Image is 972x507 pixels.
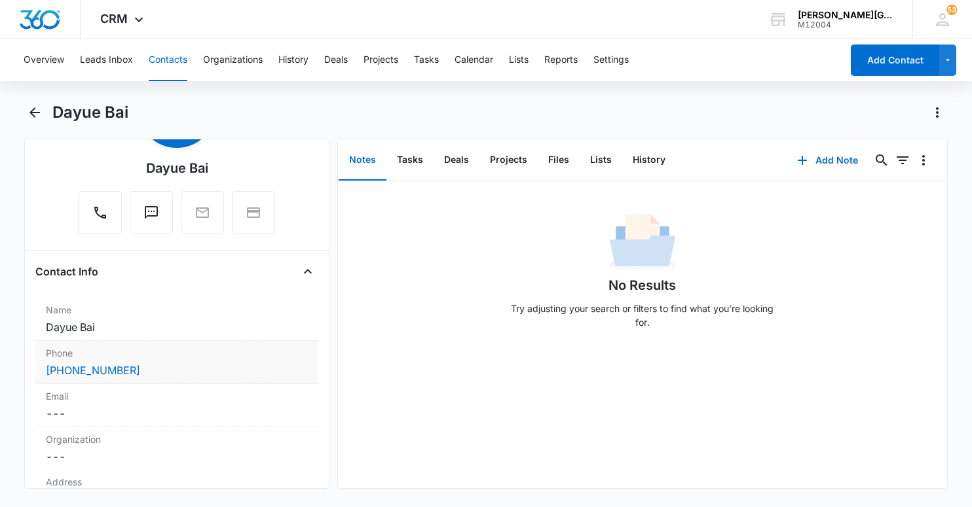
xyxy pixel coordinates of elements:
[479,140,538,181] button: Projects
[46,319,308,335] dd: Dayue Bai
[24,39,64,81] button: Overview
[46,432,308,446] label: Organization
[46,362,140,378] a: [PHONE_NUMBER]
[505,302,780,329] p: Try adjusting your search or filters to find what you’re looking for.
[414,39,439,81] button: Tasks
[434,140,479,181] button: Deals
[203,39,263,81] button: Organizations
[35,264,98,279] h4: Contact Info
[46,475,308,489] label: Address
[892,150,913,171] button: Filters
[871,150,892,171] button: Search...
[913,150,934,171] button: Overflow Menu
[297,261,318,282] button: Close
[798,10,893,20] div: account name
[946,5,957,15] div: notifications count
[79,191,122,234] button: Call
[364,39,398,81] button: Projects
[35,427,318,470] div: Organization---
[544,39,578,81] button: Reports
[46,303,308,317] label: Name
[946,5,957,15] span: 53
[35,341,318,384] div: Phone[PHONE_NUMBER]
[24,102,45,123] button: Back
[130,211,173,222] a: Text
[798,20,893,29] div: account id
[46,449,308,464] dd: ---
[608,275,676,295] h1: No Results
[386,140,434,181] button: Tasks
[46,406,308,421] dd: ---
[46,346,308,360] label: Phone
[149,39,187,81] button: Contacts
[784,145,871,176] button: Add Note
[455,39,493,81] button: Calendar
[339,140,386,181] button: Notes
[146,158,208,178] div: Dayue Bai
[927,102,948,123] button: Actions
[100,12,128,26] span: CRM
[509,39,529,81] button: Lists
[538,140,580,181] button: Files
[79,211,122,222] a: Call
[35,384,318,427] div: Email---
[130,191,173,234] button: Text
[610,210,675,275] img: No Data
[52,103,128,122] h1: Dayue Bai
[593,39,629,81] button: Settings
[278,39,308,81] button: History
[851,44,939,76] button: Add Contact
[324,39,348,81] button: Deals
[580,140,622,181] button: Lists
[35,298,318,341] div: NameDayue Bai
[46,389,308,403] label: Email
[622,140,676,181] button: History
[80,39,133,81] button: Leads Inbox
